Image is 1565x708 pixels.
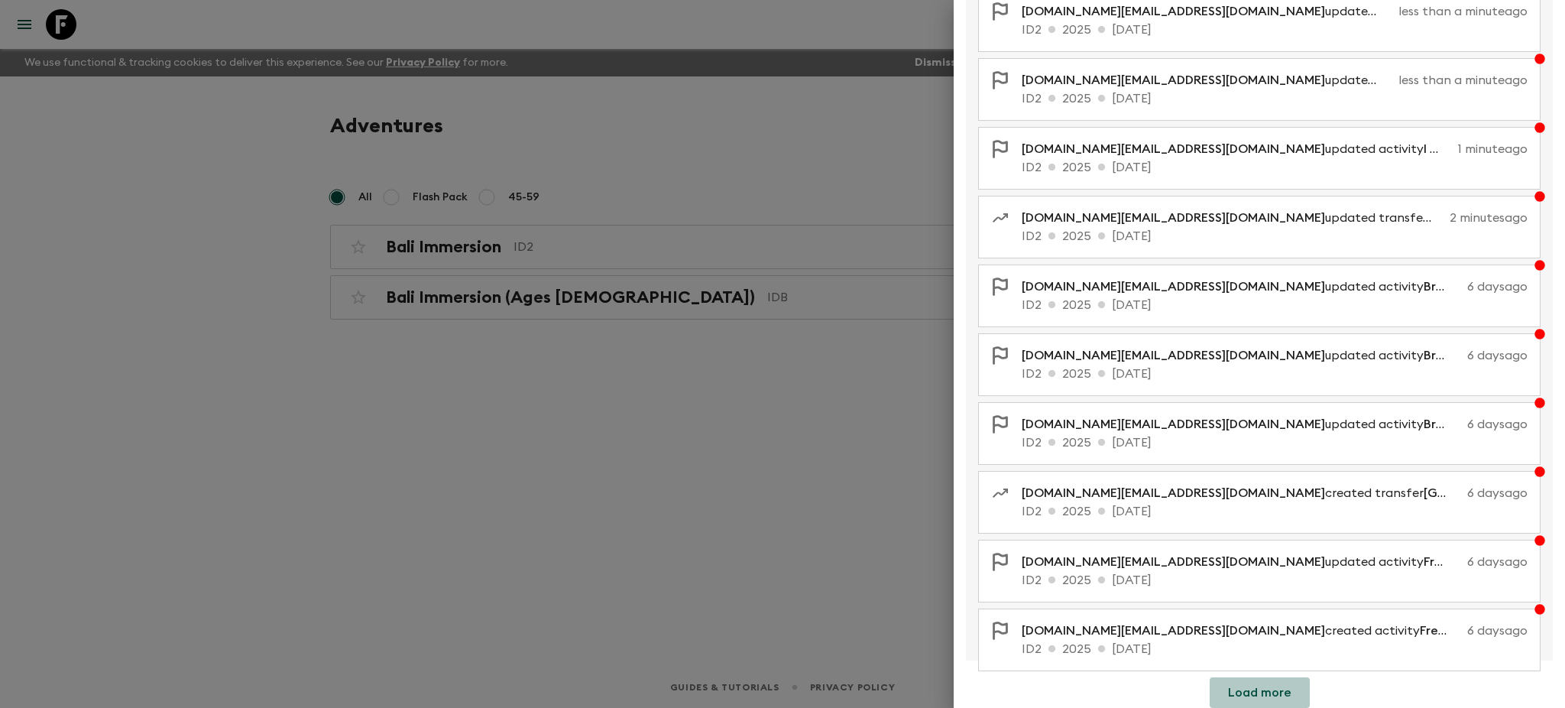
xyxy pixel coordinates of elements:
span: [DOMAIN_NAME][EMAIL_ADDRESS][DOMAIN_NAME] [1022,74,1325,86]
span: [DOMAIN_NAME][EMAIL_ADDRESS][DOMAIN_NAME] [1022,625,1325,637]
p: ID2 2025 [DATE] [1022,21,1528,39]
p: 6 days ago [1467,484,1528,502]
p: updated activity [1022,553,1461,571]
p: created transfer [1022,484,1461,502]
p: 6 days ago [1467,553,1528,571]
span: [DOMAIN_NAME][EMAIL_ADDRESS][DOMAIN_NAME] [1022,281,1325,293]
p: updated activity [1022,2,1392,21]
span: [DOMAIN_NAME][EMAIL_ADDRESS][DOMAIN_NAME] [1022,418,1325,430]
span: [DOMAIN_NAME][EMAIL_ADDRESS][DOMAIN_NAME] [1022,487,1325,499]
p: updated activity [1022,278,1461,296]
p: ID2 2025 [DATE] [1022,89,1528,108]
p: less than a minute ago [1398,71,1528,89]
p: updated activity [1022,140,1452,158]
span: Breakfast [1424,281,1483,293]
p: less than a minute ago [1398,2,1528,21]
span: [DOMAIN_NAME][EMAIL_ADDRESS][DOMAIN_NAME] [1022,143,1325,155]
p: ID2 2025 [DATE] [1022,227,1528,245]
span: Free Time [1424,556,1481,568]
p: updated transfer [1022,209,1443,227]
p: ID2 2025 [DATE] [1022,296,1528,314]
span: [DOMAIN_NAME][EMAIL_ADDRESS][DOMAIN_NAME] [1022,5,1325,18]
p: 6 days ago [1467,278,1528,296]
p: 2 minutes ago [1450,209,1528,227]
span: Breakfast [1424,349,1483,362]
p: updated activity [1022,346,1461,365]
p: ID2 2025 [DATE] [1022,640,1528,658]
p: ID2 2025 [DATE] [1022,158,1528,177]
span: [DOMAIN_NAME][EMAIL_ADDRESS][DOMAIN_NAME] [1022,212,1325,224]
span: Free Time [1420,625,1477,637]
p: 6 days ago [1467,346,1528,365]
p: updated activity [1022,415,1461,434]
button: Load more [1210,677,1310,708]
p: ID2 2025 [DATE] [1022,502,1528,521]
span: [DOMAIN_NAME][EMAIL_ADDRESS][DOMAIN_NAME] [1022,349,1325,362]
span: [DOMAIN_NAME][EMAIL_ADDRESS][DOMAIN_NAME] [1022,556,1325,568]
p: created activity [1022,622,1461,640]
p: updated activity [1022,71,1392,89]
p: 6 days ago [1467,415,1528,434]
p: ID2 2025 [DATE] [1022,434,1528,452]
span: Breakfast [1424,418,1483,430]
p: ID2 2025 [DATE] [1022,571,1528,589]
p: 1 minute ago [1458,140,1528,158]
p: ID2 2025 [DATE] [1022,365,1528,383]
p: 6 days ago [1467,622,1528,640]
